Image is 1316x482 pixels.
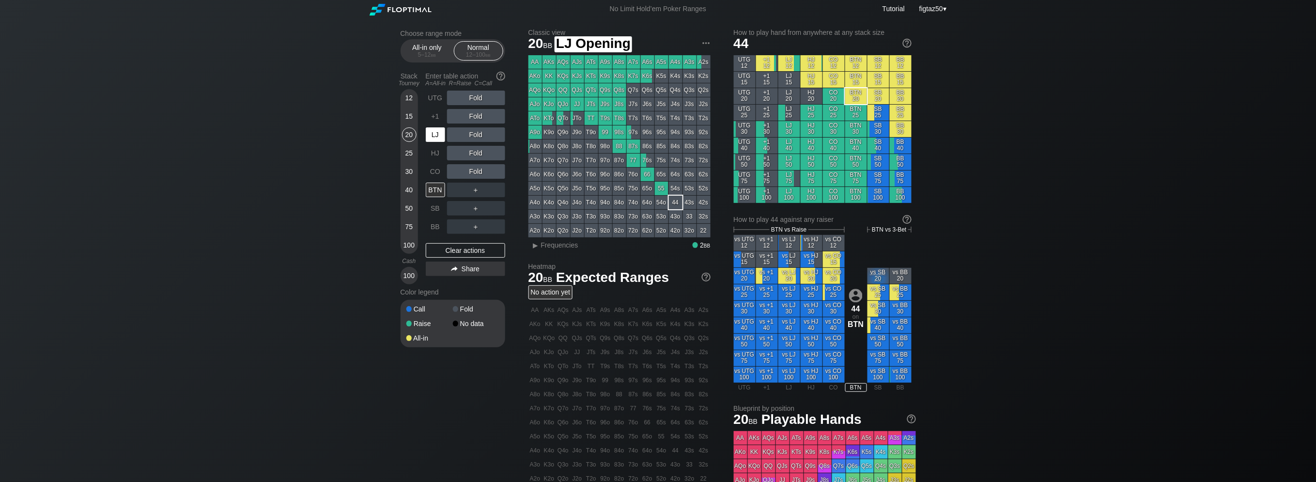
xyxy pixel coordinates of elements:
div: HJ [426,146,445,160]
div: A4o [528,196,542,209]
div: 99 [599,125,612,139]
div: K7s [627,69,640,83]
div: ＋ [447,183,505,197]
div: 55 [655,182,668,195]
div: K8o [542,140,556,153]
div: HJ 100 [801,187,822,203]
img: help.32db89a4.svg [902,214,913,225]
div: 62s [697,168,711,181]
div: KTo [542,111,556,125]
div: Call [406,306,453,312]
div: 50 [402,201,417,216]
div: +1 [426,109,445,124]
div: 100 [402,268,417,283]
div: 12 – 100 [458,51,499,58]
div: KJo [542,97,556,111]
div: T4s [669,111,682,125]
div: 25 [402,146,417,160]
div: UTG [426,91,445,105]
div: 87o [613,154,626,167]
div: BTN 100 [845,187,867,203]
div: J7o [571,154,584,167]
div: 75o [627,182,640,195]
div: HJ 12 [801,55,822,71]
div: 92s [697,125,711,139]
div: CO 40 [823,138,845,154]
div: LJ 12 [778,55,800,71]
div: KQo [542,83,556,97]
div: J6s [641,97,654,111]
div: 82o [613,224,626,237]
div: 40 [402,183,417,197]
div: Q7o [557,154,570,167]
div: BB 12 [890,55,912,71]
div: Q9s [599,83,612,97]
div: 98o [599,140,612,153]
div: 85o [613,182,626,195]
div: BTN 40 [845,138,867,154]
div: KK [542,69,556,83]
div: A8o [528,140,542,153]
div: T6s [641,111,654,125]
div: A4s [669,55,682,69]
div: 96o [599,168,612,181]
div: 65s [655,168,668,181]
div: K4s [669,69,682,83]
h2: Classic view [528,29,711,36]
div: Q4s [669,83,682,97]
div: LJ 50 [778,154,800,170]
span: bb [431,51,436,58]
div: 97s [627,125,640,139]
div: 93s [683,125,697,139]
div: SB 20 [867,88,889,104]
div: UTG 100 [734,187,756,203]
div: J8o [571,140,584,153]
div: T4o [585,196,598,209]
div: ATo [528,111,542,125]
div: SB 75 [867,171,889,187]
div: LJ 40 [778,138,800,154]
div: AJo [528,97,542,111]
div: 64o [641,196,654,209]
div: T9s [599,111,612,125]
div: J9s [599,97,612,111]
div: AQs [557,55,570,69]
div: T8o [585,140,598,153]
div: LJ 75 [778,171,800,187]
div: 94o [599,196,612,209]
div: BB 75 [890,171,912,187]
div: 52s [697,182,711,195]
img: share.864f2f62.svg [451,266,458,272]
div: 92o [599,224,612,237]
div: J9o [571,125,584,139]
div: JTo [571,111,584,125]
div: Q9o [557,125,570,139]
div: QJs [571,83,584,97]
div: 94s [669,125,682,139]
div: J7s [627,97,640,111]
div: +1 20 [756,88,778,104]
div: BB 30 [890,121,912,137]
div: KTs [585,69,598,83]
div: ＋ [447,201,505,216]
div: Fold [447,109,505,124]
div: K3s [683,69,697,83]
div: QTs [585,83,598,97]
div: QTo [557,111,570,125]
div: BTN 50 [845,154,867,170]
div: HJ 20 [801,88,822,104]
div: +1 25 [756,105,778,121]
div: Q7s [627,83,640,97]
img: help.32db89a4.svg [906,414,917,424]
div: A3s [683,55,697,69]
div: QJo [557,97,570,111]
div: J3s [683,97,697,111]
div: SB 15 [867,72,889,88]
div: BB 40 [890,138,912,154]
div: +1 15 [756,72,778,88]
div: J6o [571,168,584,181]
div: LJ 100 [778,187,800,203]
div: Q5s [655,83,668,97]
div: K6s [641,69,654,83]
div: J8s [613,97,626,111]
